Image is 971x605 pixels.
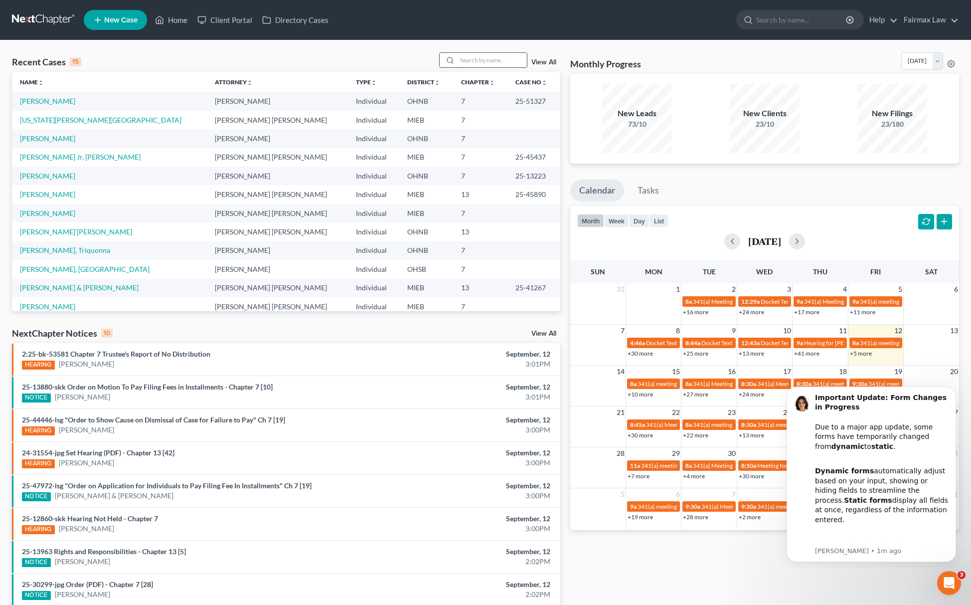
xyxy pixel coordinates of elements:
span: 9a [630,503,637,510]
td: MIEB [399,279,453,297]
div: NOTICE [22,591,51,600]
td: Individual [348,260,399,278]
span: 28 [616,447,626,459]
a: [PERSON_NAME] [20,190,75,199]
td: [PERSON_NAME] [PERSON_NAME] [207,185,347,203]
td: Individual [348,279,399,297]
td: Individual [348,92,399,110]
a: Chapterunfold_more [461,78,495,86]
div: 3:01PM [381,359,550,369]
td: 7 [453,204,508,222]
div: 3:01PM [381,392,550,402]
div: September, 12 [381,514,550,524]
div: 2:02PM [381,557,550,567]
td: 7 [453,111,508,129]
a: Directory Cases [257,11,333,29]
iframe: Intercom live chat [937,571,961,595]
span: 2 [731,283,737,295]
span: 8a [685,380,692,388]
span: 15 [671,366,681,378]
span: 12:43a [741,339,760,347]
a: 25-13880-skk Order on Motion To Pay Filing Fees in Installments - Chapter 7 [10] [22,383,273,391]
input: Search by name... [756,10,847,29]
span: 18 [838,366,848,378]
td: [PERSON_NAME] [PERSON_NAME] [207,279,347,297]
div: New Leads [602,108,672,119]
a: [PERSON_NAME] [20,209,75,217]
span: 341(a) meeting for [PERSON_NAME] [757,421,853,428]
span: 341(a) meeting for [PERSON_NAME] [638,503,734,510]
a: Client Portal [192,11,257,29]
td: [PERSON_NAME] [PERSON_NAME] [207,148,347,167]
a: +2 more [739,513,761,521]
td: OHNB [399,241,453,260]
span: 8a [630,380,637,388]
span: 19 [893,366,903,378]
a: [PERSON_NAME] [55,590,110,600]
td: 25-45437 [507,148,560,167]
td: 25-41267 [507,279,560,297]
div: 3:00PM [381,458,550,468]
td: Individual [348,241,399,260]
a: +27 more [683,391,708,398]
div: New Clients [730,108,800,119]
td: 7 [453,241,508,260]
p: Message from Emma, sent 1m ago [43,170,177,179]
span: 14 [616,366,626,378]
span: 5 [897,283,903,295]
span: 20 [949,366,959,378]
span: 341(a) meeting for [PERSON_NAME] [693,421,789,428]
span: 8:44a [685,339,700,347]
span: 8:30a [741,421,756,428]
span: 341(a) meeting for [PERSON_NAME] [860,298,956,305]
span: 341(a) meeting for [PERSON_NAME] [860,339,956,347]
a: +11 more [850,308,875,316]
span: 8 [675,325,681,337]
span: 4:46a [630,339,645,347]
td: 13 [453,222,508,241]
td: 7 [453,260,508,278]
span: New Case [104,16,138,24]
span: 8:50a [741,462,756,469]
a: +30 more [739,472,764,480]
div: September, 12 [381,481,550,491]
div: NextChapter Notices [12,327,113,339]
span: 12 [893,325,903,337]
iframe: Intercom notifications message [772,377,971,568]
div: NOTICE [22,394,51,403]
i: unfold_more [371,80,377,86]
a: [PERSON_NAME] [59,359,114,369]
input: Search by name... [457,53,527,67]
td: 13 [453,185,508,203]
a: 25-47972-lsg "Order on Application for Individuals to Pay Filing Fee In Installments" Ch 7 [19] [22,481,312,490]
td: 7 [453,148,508,167]
div: New Filings [857,108,927,119]
a: 25-13963 Rights and Responsibilities - Chapter 13 [5] [22,547,186,556]
button: list [649,214,668,227]
a: 25-30299-jpg Order (PDF) - Chapter 7 [28] [22,580,153,589]
span: 30 [727,447,737,459]
div: 3:00PM [381,524,550,534]
span: Tue [703,267,716,276]
div: September, 12 [381,448,550,458]
span: 341(a) Meeting of Creditors for [PERSON_NAME] [693,462,822,469]
div: 73/10 [602,119,672,129]
td: MIEB [399,204,453,222]
td: Individual [348,129,399,148]
span: 9 [731,325,737,337]
td: [PERSON_NAME] [207,241,347,260]
i: unfold_more [489,80,495,86]
span: 29 [671,447,681,459]
td: [PERSON_NAME] [PERSON_NAME] [207,222,347,241]
div: 3:00PM [381,425,550,435]
a: Fairmax Law [899,11,959,29]
td: 13 [453,279,508,297]
span: 3 [958,571,966,579]
a: 25-12860-skk Hearing Not Held - Chapter 7 [22,514,158,523]
div: 15 [70,57,81,66]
